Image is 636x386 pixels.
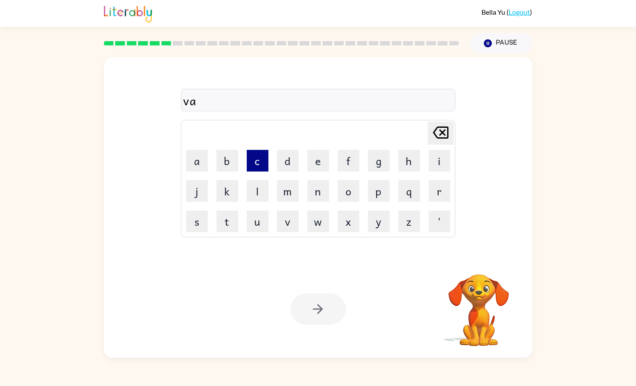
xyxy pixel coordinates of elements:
button: v [277,211,299,232]
button: s [186,211,208,232]
button: m [277,180,299,202]
button: u [247,211,268,232]
button: e [307,150,329,172]
img: Literably [104,3,152,23]
button: w [307,211,329,232]
button: y [368,211,390,232]
button: o [338,180,359,202]
button: Pause [470,33,533,53]
button: g [368,150,390,172]
button: l [247,180,268,202]
a: Logout [509,8,530,16]
span: Bella Yu [482,8,507,16]
button: i [429,150,450,172]
button: b [216,150,238,172]
button: x [338,211,359,232]
button: j [186,180,208,202]
button: ' [429,211,450,232]
button: k [216,180,238,202]
button: p [368,180,390,202]
button: d [277,150,299,172]
button: z [398,211,420,232]
div: va [184,91,453,110]
button: q [398,180,420,202]
button: a [186,150,208,172]
button: n [307,180,329,202]
div: ( ) [482,8,533,16]
button: f [338,150,359,172]
button: r [429,180,450,202]
button: t [216,211,238,232]
button: h [398,150,420,172]
video: Your browser must support playing .mp4 files to use Literably. Please try using another browser. [436,261,522,347]
button: c [247,150,268,172]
